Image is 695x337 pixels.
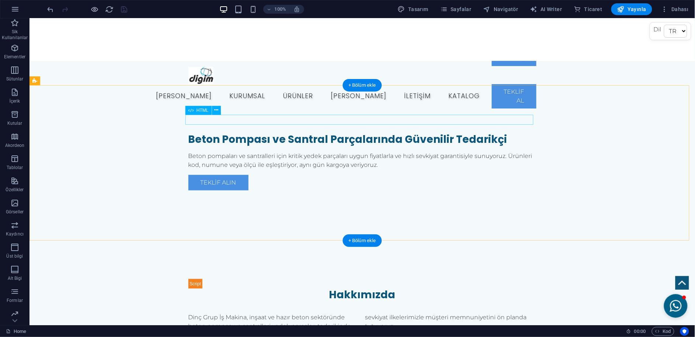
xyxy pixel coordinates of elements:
button: reload [105,5,114,14]
label: Dil [624,7,632,16]
span: AI Writer [530,6,562,13]
p: Formlar [7,298,23,303]
div: + Bölüm ekle [343,79,382,92]
p: Üst bilgi [6,253,23,259]
span: Navigatör [483,6,518,13]
p: Tablolar [7,165,23,171]
button: Dahası [658,3,692,15]
button: Tasarım [395,3,431,15]
button: Navigatör [480,3,521,15]
button: 100% [263,5,289,14]
button: AI Writer [527,3,565,15]
p: Elementler [4,54,25,60]
p: Akordeon [5,142,25,148]
button: undo [46,5,55,14]
h6: 100% [274,5,286,14]
button: Yayınla [611,3,652,15]
span: Ticaret [574,6,602,13]
span: HTML [197,108,209,113]
p: Alt Bigi [8,275,22,281]
span: Tasarım [398,6,428,13]
button: Usercentrics [680,327,689,336]
button: Sayfalar [437,3,475,15]
button: Kod [652,327,674,336]
p: Sütunlar [6,76,24,82]
button: Ticaret [571,3,605,15]
span: : [639,329,640,334]
h6: Oturum süresi [626,327,646,336]
span: 00 00 [634,327,646,336]
div: Language selector [620,4,662,22]
i: Geri al: HTML'yi değiştir (Ctrl+Z) [46,5,55,14]
p: Görseller [6,209,24,215]
p: İçerik [9,98,20,104]
i: Yeniden boyutlandırmada yakınlaştırma düzeyini seçilen cihaza uyacak şekilde otomatik olarak ayarla. [293,6,300,13]
span: Sayfalar [440,6,472,13]
span: Yayınla [617,6,646,13]
span: Dahası [661,6,689,13]
span: Kod [655,327,671,336]
i: Sayfayı yeniden yükleyin [105,5,114,14]
div: + Bölüm ekle [343,234,382,247]
p: Özellikler [6,187,24,193]
a: Seçimi iptal etmek için tıkla. Sayfaları açmak için çift tıkla [6,327,26,336]
button: Open chat window [635,276,658,299]
p: Kaydırıcı [6,231,24,237]
p: Kutular [7,120,22,126]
